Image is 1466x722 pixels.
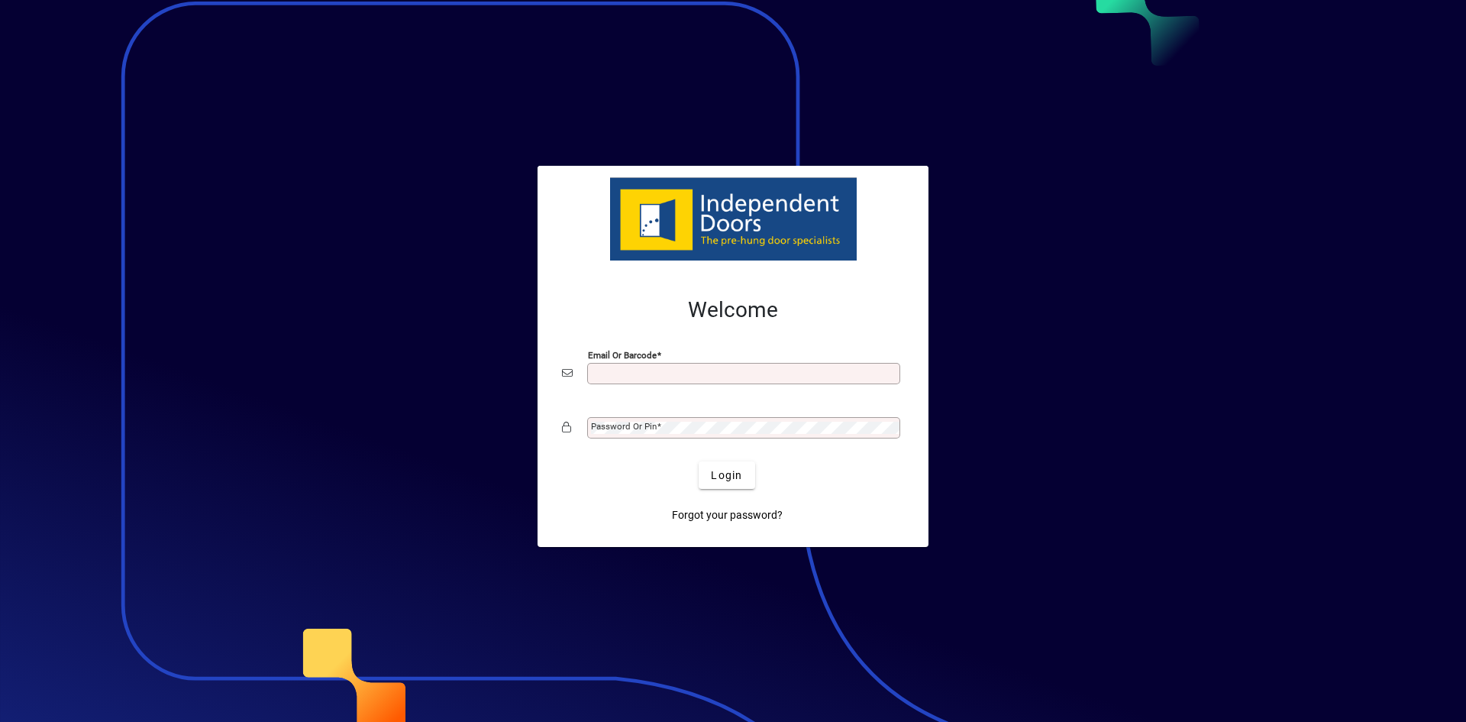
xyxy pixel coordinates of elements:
mat-label: Password or Pin [591,421,657,432]
span: Login [711,468,742,484]
button: Login [699,461,754,489]
mat-label: Email or Barcode [588,350,657,361]
h2: Welcome [562,297,904,323]
a: Forgot your password? [666,501,789,529]
span: Forgot your password? [672,507,783,523]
